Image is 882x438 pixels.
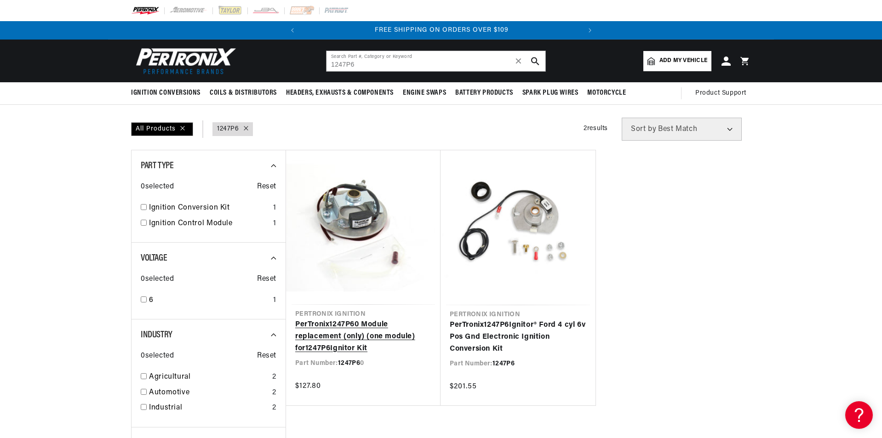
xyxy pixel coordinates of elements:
[273,202,276,214] div: 1
[141,161,173,171] span: Part Type
[205,82,281,104] summary: Coils & Distributors
[643,51,711,71] a: Add my vehicle
[149,402,269,414] a: Industrial
[283,21,302,40] button: Translation missing: en.sections.announcements.previous_announcement
[272,402,276,414] div: 2
[131,122,193,136] div: All Products
[131,82,205,104] summary: Ignition Conversions
[522,88,578,98] span: Spark Plug Wires
[581,21,599,40] button: Translation missing: en.sections.announcements.next_announcement
[583,82,630,104] summary: Motorcycle
[295,319,431,354] a: PerTronix1247P60 Module replacement (only) (one module) for1247P6Ignitor Kit
[398,82,451,104] summary: Engine Swaps
[149,202,269,214] a: Ignition Conversion Kit
[659,57,707,65] span: Add my vehicle
[375,27,509,34] span: FREE SHIPPING ON ORDERS OVER $109
[302,25,581,35] div: Announcement
[108,21,774,40] slideshow-component: Translation missing: en.sections.announcements.announcement_bar
[587,88,626,98] span: Motorcycle
[584,125,608,132] span: 2 results
[257,273,276,285] span: Reset
[210,88,277,98] span: Coils & Distributors
[217,124,239,134] a: 1247P6
[273,295,276,307] div: 1
[450,319,586,355] a: PerTronix1247P6Ignitor® Ford 4 cyl 6v Pos Gnd Electronic Ignition Conversion Kit
[695,82,751,104] summary: Product Support
[131,88,200,98] span: Ignition Conversions
[273,218,276,230] div: 1
[131,45,237,77] img: Pertronix
[141,273,174,285] span: 0 selected
[272,387,276,399] div: 2
[518,82,583,104] summary: Spark Plug Wires
[631,125,656,133] span: Sort by
[257,350,276,362] span: Reset
[257,181,276,193] span: Reset
[302,25,581,35] div: 2 of 2
[622,118,742,141] select: Sort by
[403,88,446,98] span: Engine Swaps
[286,88,394,98] span: Headers, Exhausts & Components
[149,371,269,383] a: Agricultural
[455,88,513,98] span: Battery Products
[451,82,518,104] summary: Battery Products
[149,295,269,307] a: 6
[525,51,545,71] button: search button
[141,330,172,340] span: Industry
[281,82,398,104] summary: Headers, Exhausts & Components
[141,350,174,362] span: 0 selected
[695,88,746,98] span: Product Support
[149,218,269,230] a: Ignition Control Module
[149,387,269,399] a: Automotive
[326,51,545,71] input: Search Part #, Category or Keyword
[141,254,167,263] span: Voltage
[272,371,276,383] div: 2
[141,181,174,193] span: 0 selected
